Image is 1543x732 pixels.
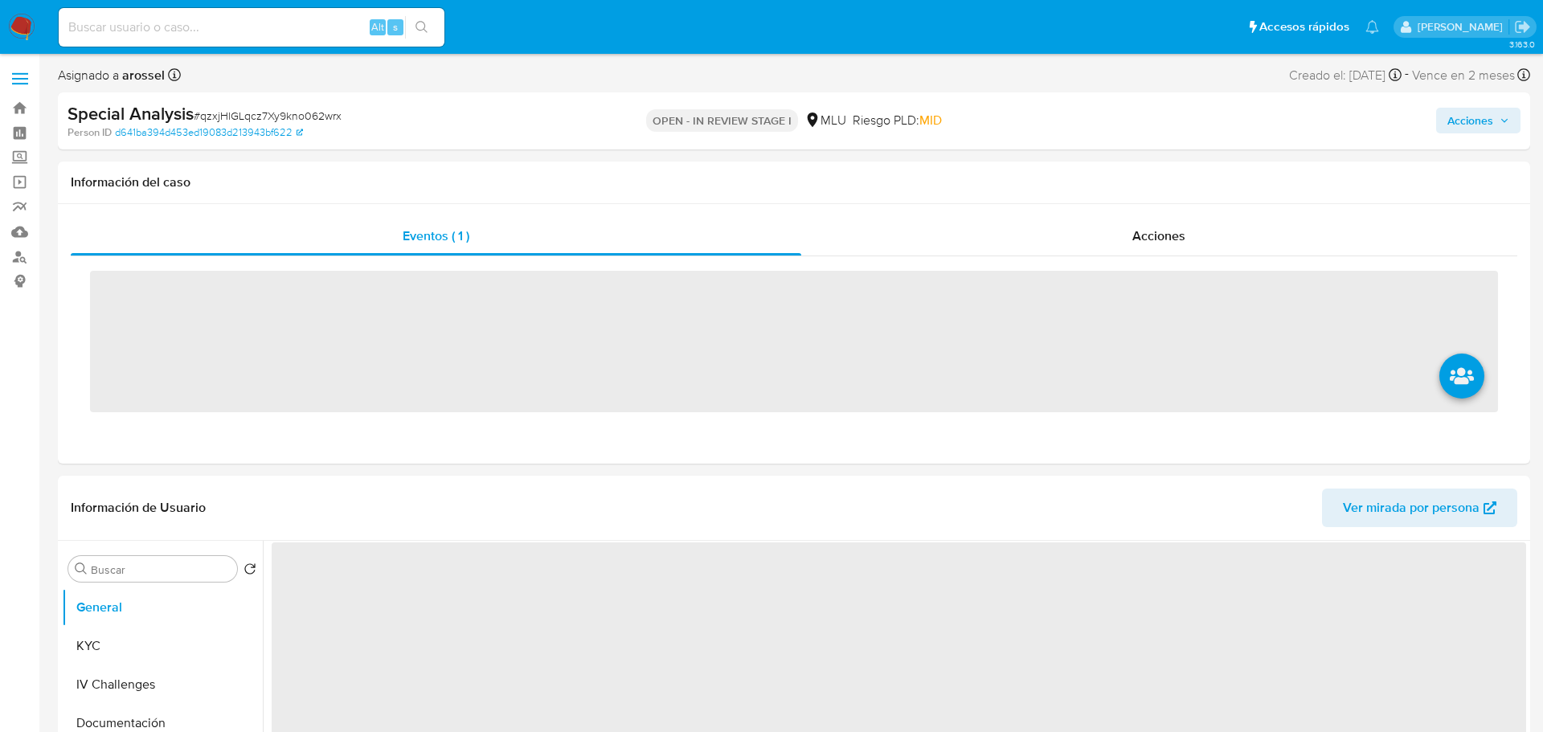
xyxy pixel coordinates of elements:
[62,588,263,627] button: General
[1365,20,1379,34] a: Notificaciones
[119,66,165,84] b: arossel
[1412,67,1515,84] span: Vence en 2 meses
[68,100,194,126] b: Special Analysis
[194,108,342,124] span: # qzxjHlGLqcz7Xy9kno062wrx
[1259,18,1349,35] span: Accesos rápidos
[1418,19,1508,35] p: antonio.rossel@mercadolibre.com
[1447,108,1493,133] span: Acciones
[90,271,1498,412] span: ‌
[1343,489,1480,527] span: Ver mirada por persona
[393,19,398,35] span: s
[71,174,1517,190] h1: Información del caso
[1322,489,1517,527] button: Ver mirada por persona
[1436,108,1520,133] button: Acciones
[1132,227,1185,245] span: Acciones
[804,112,846,129] div: MLU
[91,562,231,577] input: Buscar
[646,109,798,132] p: OPEN - IN REVIEW STAGE I
[1289,64,1402,86] div: Creado el: [DATE]
[371,19,384,35] span: Alt
[244,562,256,580] button: Volver al orden por defecto
[59,17,444,38] input: Buscar usuario o caso...
[405,16,438,39] button: search-icon
[853,112,942,129] span: Riesgo PLD:
[919,111,942,129] span: MID
[62,627,263,665] button: KYC
[75,562,88,575] button: Buscar
[403,227,469,245] span: Eventos ( 1 )
[62,665,263,704] button: IV Challenges
[115,125,303,140] a: d641ba394d453ed19083d213943bf622
[1514,18,1531,35] a: Salir
[68,125,112,140] b: Person ID
[71,500,206,516] h1: Información de Usuario
[58,67,165,84] span: Asignado a
[1405,64,1409,86] span: -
